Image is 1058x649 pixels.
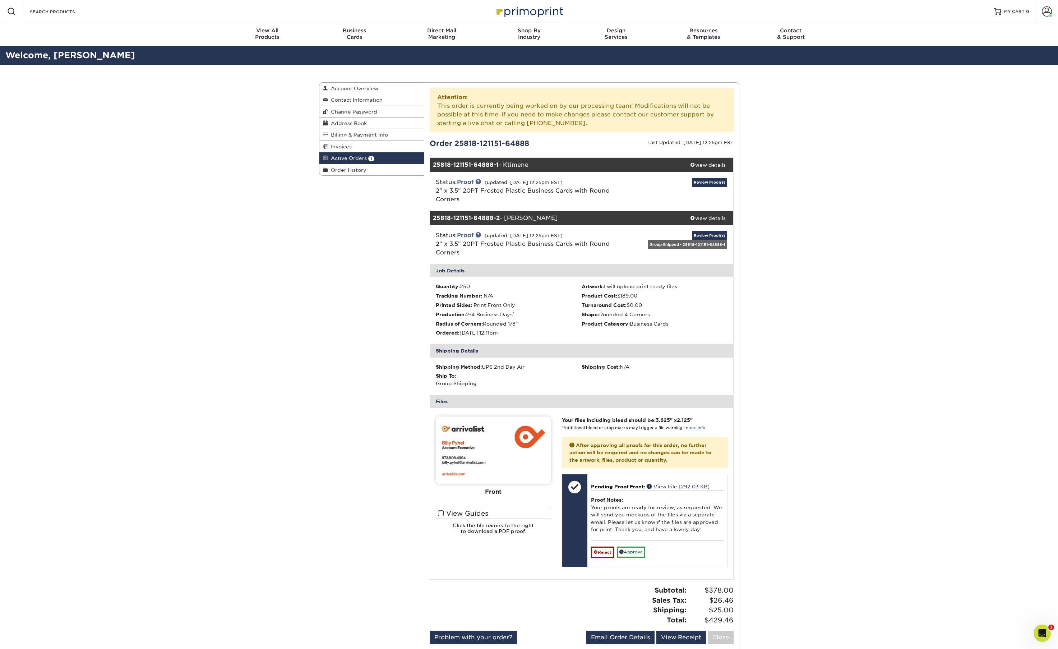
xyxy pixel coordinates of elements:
[319,118,424,129] a: Address Book
[430,231,632,257] div: Status:
[586,631,655,644] a: Email Order Details
[569,442,711,463] strong: After approving all proofs for this order, no further action will be required and no changes can ...
[319,106,424,118] a: Change Password
[430,344,733,357] div: Shipping Details
[485,27,573,40] div: Industry
[430,631,517,644] a: Problem with your order?
[398,27,485,40] div: Marketing
[573,27,660,34] span: Design
[473,302,515,308] span: Print Front Only
[328,144,352,149] span: Invoices
[747,27,835,34] span: Contact
[436,311,582,318] li: 2-4 Business Days
[319,164,424,175] a: Order History
[311,27,398,34] span: Business
[319,152,424,164] a: Active Orders 1
[683,215,733,222] div: view details
[485,27,573,34] span: Shop By
[686,425,705,430] a: more info
[328,120,367,126] span: Address Book
[398,23,485,46] a: Direct MailMarketing
[430,264,733,277] div: Job Details
[652,596,687,604] strong: Sales Tax:
[436,330,459,336] strong: Ordered:
[436,240,610,256] a: 2" x 3.5" 20PT Frosted Plastic Business Cards with Round Corners
[591,547,614,558] a: Reject
[485,233,563,238] small: (updated: [DATE] 12:25pm EST)
[591,490,724,540] div: Your proofs are ready for review, as requested. We will send you mockups of the files via a separ...
[582,293,617,299] strong: Product Cost:
[692,231,727,240] a: Review Proof(s)
[437,94,468,101] strong: Attention:
[656,417,670,423] span: 3.625
[436,373,456,379] strong: Ship To:
[1034,625,1051,642] iframe: Intercom live chat
[436,484,551,500] div: Front
[485,180,563,185] small: (updated: [DATE] 12:25pm EST)
[689,595,734,606] span: $26.46
[573,23,660,46] a: DesignServices
[311,27,398,40] div: Cards
[368,156,374,161] span: 1
[457,232,473,239] a: Proof
[29,7,99,16] input: SEARCH PRODUCTS.....
[582,292,727,299] li: $189.00
[436,283,582,290] li: 250
[647,484,710,489] a: View File (292.03 KB)
[436,284,460,289] strong: Quantity:
[591,497,623,503] strong: Proof Notes:
[436,293,482,299] strong: Tracking Number:
[582,321,630,327] strong: Product Category:
[660,27,747,40] div: & Templates
[683,158,733,172] a: view details
[573,27,660,40] div: Services
[683,161,733,169] div: view details
[319,129,424,141] a: Billing & Payment Info
[430,88,734,132] div: This order is currently being worked on by our processing team! Modifications will not be possibl...
[328,97,383,103] span: Contact Information
[708,631,734,644] a: Close
[493,4,565,19] img: Primoprint
[667,616,687,624] strong: Total:
[747,27,835,40] div: & Support
[436,363,582,370] div: UPS 2nd Day Air
[656,631,706,644] a: View Receipt
[660,23,747,46] a: Resources& Templates
[484,293,493,299] span: N/A
[689,615,734,625] span: $429.46
[562,417,693,423] strong: Your files including bleed should be: " x "
[660,27,747,34] span: Resources
[582,284,604,289] strong: Artwork:
[398,27,485,34] span: Direct Mail
[433,161,499,168] strong: 25818-121151-64888-1
[311,23,398,46] a: BusinessCards
[582,302,727,309] li: $0.00
[647,140,734,145] small: Last Updated: [DATE] 12:25pm EST
[328,132,388,138] span: Billing & Payment Info
[436,320,582,327] li: Rounded 1/8"
[2,627,61,646] iframe: Google Customer Reviews
[582,312,599,317] strong: Shape:
[430,158,683,172] div: - Ktimene
[328,155,367,161] span: Active Orders
[582,363,727,370] div: N/A
[328,109,377,115] span: Change Password
[328,167,366,173] span: Order History
[436,523,551,540] h6: Click the file names to the right to download a PDF proof.
[689,605,734,615] span: $25.00
[1048,625,1054,630] span: 1
[430,211,683,225] div: - [PERSON_NAME]
[683,211,733,225] a: view details
[562,425,705,430] small: *Additional bleed or crop marks may trigger a file warning –
[582,311,727,318] li: Rounded 4 Corners
[319,94,424,106] a: Contact Information
[433,215,500,221] strong: 25818-121151-64888-2
[648,240,727,249] div: Group Shipped - 25818-121151-64888-1
[430,178,632,204] div: Status:
[436,302,472,308] strong: Printed Sides:
[582,320,727,327] li: Business Cards
[655,586,687,594] strong: Subtotal:
[319,83,424,94] a: Account Overview
[677,417,690,423] span: 2.125
[689,585,734,595] span: $378.00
